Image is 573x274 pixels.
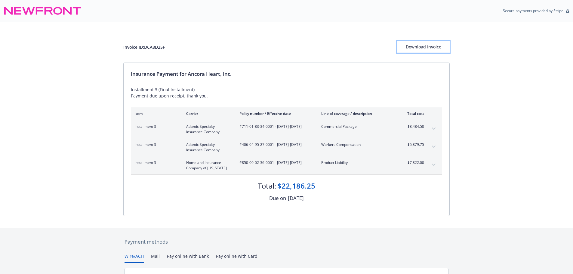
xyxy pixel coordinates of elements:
div: Carrier [186,111,230,116]
span: Installment 3 [134,124,177,129]
button: expand content [429,160,439,170]
div: Line of coverage / description [321,111,392,116]
div: Item [134,111,177,116]
div: $22,186.25 [277,181,315,191]
span: Product Liability [321,160,392,165]
span: Homeland Insurance Company of [US_STATE] [186,160,230,171]
span: Workers Compensation [321,142,392,147]
div: Installment 3Atlantic Specialty Insurance Company#711-01-83-34-0001 - [DATE]-[DATE]Commercial Pac... [131,120,442,138]
span: $7,822.00 [402,160,424,165]
button: Wire/ACH [125,253,144,263]
button: Download Invoice [397,41,450,53]
span: $5,879.75 [402,142,424,147]
span: #850-00-02-36-0001 - [DATE]-[DATE] [239,160,312,165]
div: Total: [258,181,276,191]
div: Installment 3Atlantic Specialty Insurance Company#406-04-95-27-0001 - [DATE]-[DATE]Workers Compen... [131,138,442,156]
div: Installment 3 (Final Installment) Payment due upon receipt, thank you. [131,86,442,99]
button: expand content [429,142,439,152]
span: #406-04-95-27-0001 - [DATE]-[DATE] [239,142,312,147]
div: Installment 3Homeland Insurance Company of [US_STATE]#850-00-02-36-0001 - [DATE]-[DATE]Product Li... [131,156,442,174]
span: Installment 3 [134,160,177,165]
span: Commercial Package [321,124,392,129]
p: Secure payments provided by Stripe [503,8,563,13]
div: Invoice ID: DCA8D25F [123,44,165,50]
button: Pay online with Bank [167,253,209,263]
button: expand content [429,124,439,134]
div: Payment methods [125,238,448,246]
span: Atlantic Specialty Insurance Company [186,124,230,135]
div: Policy number / Effective date [239,111,312,116]
button: Pay online with Card [216,253,257,263]
div: [DATE] [288,194,304,202]
div: Insurance Payment for Ancora Heart, Inc. [131,70,442,78]
span: Atlantic Specialty Insurance Company [186,142,230,153]
div: Due on [269,194,286,202]
span: $8,484.50 [402,124,424,129]
button: Mail [151,253,160,263]
div: Total cost [402,111,424,116]
span: #711-01-83-34-0001 - [DATE]-[DATE] [239,124,312,129]
span: Installment 3 [134,142,177,147]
